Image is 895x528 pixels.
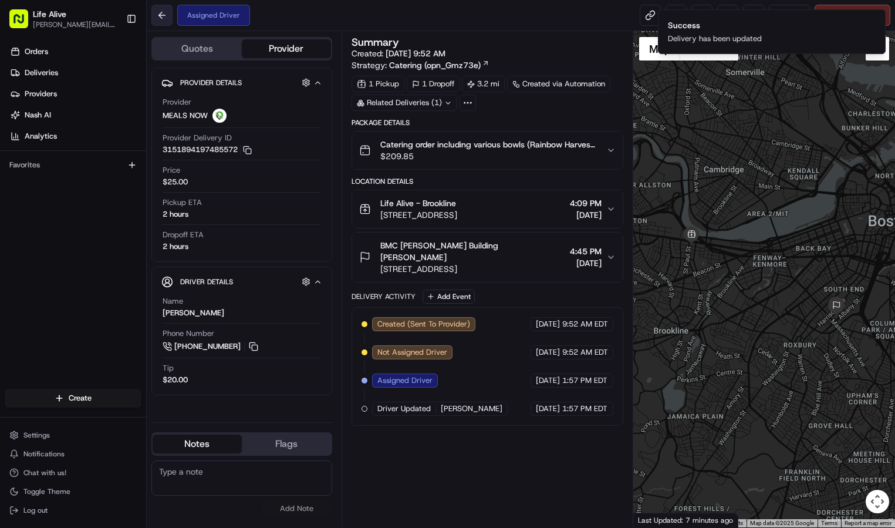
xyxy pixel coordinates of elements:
[5,465,141,481] button: Chat with us!
[99,182,103,191] span: •
[5,483,141,500] button: Toggle Theme
[636,512,675,527] img: Google
[5,127,146,146] a: Analytics
[5,5,121,33] button: Life Alive[PERSON_NAME][EMAIL_ADDRESS][DOMAIN_NAME]
[352,233,623,282] button: BMC [PERSON_NAME] Building [PERSON_NAME][STREET_ADDRESS]4:45 PM[DATE]
[25,112,46,133] img: 4920774857489_3d7f54699973ba98c624_72.jpg
[5,156,141,174] div: Favorites
[380,150,597,162] span: $209.85
[161,272,322,291] button: Driver Details
[12,264,21,273] div: 📗
[25,89,57,99] span: Providers
[106,182,130,191] span: [DATE]
[163,144,252,155] button: 3151894197485572
[163,363,174,374] span: Tip
[380,139,597,150] span: Catering order including various bowls (Rainbow Harvest, Buddha, Teriyaki Tofu, Roasted Corn Frit...
[423,290,475,304] button: Add Event
[23,468,66,477] span: Chat with us!
[180,277,233,287] span: Driver Details
[845,520,891,526] a: Report a map error
[821,520,837,526] a: Terms (opens in new tab)
[668,33,762,44] div: Delivery has been updated
[5,389,141,408] button: Create
[212,109,227,123] img: melas_now_logo.png
[53,112,192,124] div: Start new chat
[5,42,146,61] a: Orders
[386,48,445,59] span: [DATE] 9:52 AM
[12,12,35,35] img: Nash
[570,209,602,221] span: [DATE]
[377,375,433,386] span: Assigned Driver
[163,197,202,208] span: Pickup ETA
[562,403,607,414] span: 1:57 PM EDT
[352,95,457,111] div: Related Deliveries (1)
[352,37,399,48] h3: Summary
[377,319,470,329] span: Created (Sent To Provider)
[562,319,608,329] span: 9:52 AM EDT
[380,209,457,221] span: [STREET_ADDRESS]
[5,427,141,443] button: Settings
[23,431,50,440] span: Settings
[111,263,188,274] span: API Documentation
[23,183,33,192] img: 1736555255976-a54dd68f-1ca7-489b-9aae-adbdc363a1c4
[53,124,161,133] div: We're available if you need us!
[153,435,242,453] button: Notes
[23,263,90,274] span: Knowledge Base
[352,292,416,301] div: Delivery Activity
[462,76,505,92] div: 3.2 mi
[377,403,431,414] span: Driver Updated
[352,76,404,92] div: 1 Pickup
[389,59,489,71] a: Catering (opn_Gmz73e)
[380,263,565,275] span: [STREET_ADDRESS]
[174,341,241,352] span: [PHONE_NUMBER]
[33,8,66,20] span: Life Alive
[536,403,560,414] span: [DATE]
[352,48,445,59] span: Created:
[12,203,31,221] img: Joana Marie Avellanoza
[352,118,623,127] div: Package Details
[163,230,204,240] span: Dropoff ETA
[12,112,33,133] img: 1736555255976-a54dd68f-1ca7-489b-9aae-adbdc363a1c4
[7,258,94,279] a: 📗Knowledge Base
[570,257,602,269] span: [DATE]
[536,319,560,329] span: [DATE]
[570,197,602,209] span: 4:09 PM
[536,347,560,358] span: [DATE]
[163,296,183,307] span: Name
[25,46,48,57] span: Orders
[507,76,610,92] a: Created via Automation
[242,39,331,58] button: Provider
[69,393,92,403] span: Create
[23,487,70,496] span: Toggle Theme
[33,20,117,29] button: [PERSON_NAME][EMAIL_ADDRESS][DOMAIN_NAME]
[161,73,322,92] button: Provider Details
[163,328,214,339] span: Phone Number
[242,435,331,453] button: Flags
[94,258,193,279] a: 💻API Documentation
[562,375,607,386] span: 1:57 PM EDT
[164,214,188,223] span: [DATE]
[352,59,489,71] div: Strategy:
[23,449,65,459] span: Notifications
[25,131,57,142] span: Analytics
[163,308,224,318] div: [PERSON_NAME]
[12,171,31,190] img: Klarizel Pensader
[36,182,97,191] span: Klarizel Pensader
[163,165,180,176] span: Price
[536,375,560,386] span: [DATE]
[352,190,623,228] button: Life Alive - Brookline[STREET_ADDRESS]4:09 PM[DATE]
[389,59,481,71] span: Catering (opn_Gmz73e)
[163,241,188,252] div: 2 hours
[23,214,33,224] img: 1736555255976-a54dd68f-1ca7-489b-9aae-adbdc363a1c4
[163,177,188,187] span: $25.00
[25,110,51,120] span: Nash AI
[23,506,48,515] span: Log out
[31,76,194,88] input: Clear
[441,403,502,414] span: [PERSON_NAME]
[12,153,79,162] div: Past conversations
[866,490,889,513] button: Map camera controls
[5,85,146,103] a: Providers
[5,502,141,519] button: Log out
